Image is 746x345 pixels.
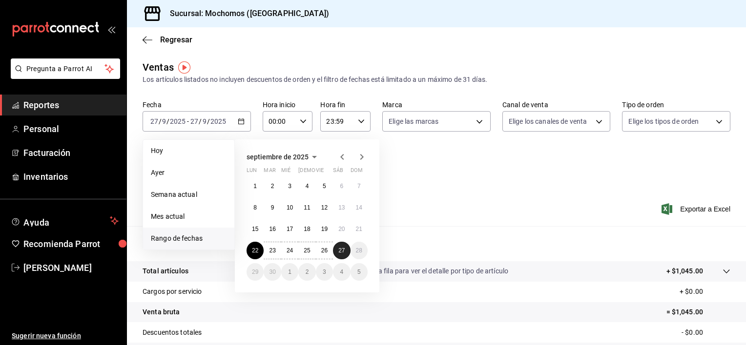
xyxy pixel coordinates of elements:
[252,247,258,254] abbr: 22 de septiembre de 2025
[351,242,368,259] button: 28 de septiembre de 2025
[247,220,264,238] button: 15 de septiembre de 2025
[304,247,310,254] abbr: 25 de septiembre de 2025
[338,226,345,232] abbr: 20 de septiembre de 2025
[26,64,105,74] span: Pregunta a Parrot AI
[287,226,293,232] abbr: 17 de septiembre de 2025
[321,247,328,254] abbr: 26 de septiembre de 2025
[316,242,333,259] button: 26 de septiembre de 2025
[340,268,343,275] abbr: 4 de octubre de 2025
[298,177,315,195] button: 4 de septiembre de 2025
[382,101,491,108] label: Marca
[333,199,350,216] button: 13 de septiembre de 2025
[199,117,202,125] span: /
[357,268,361,275] abbr: 5 de octubre de 2025
[151,146,227,156] span: Hoy
[151,190,227,200] span: Semana actual
[264,199,281,216] button: 9 de septiembre de 2025
[150,117,159,125] input: --
[247,177,264,195] button: 1 de septiembre de 2025
[682,327,730,338] p: - $0.00
[160,35,192,44] span: Regresar
[351,220,368,238] button: 21 de septiembre de 2025
[269,268,275,275] abbr: 30 de septiembre de 2025
[271,204,274,211] abbr: 9 de septiembre de 2025
[288,183,291,190] abbr: 3 de septiembre de 2025
[23,261,119,274] span: [PERSON_NAME]
[338,204,345,211] abbr: 13 de septiembre de 2025
[143,101,251,108] label: Fecha
[298,167,356,177] abbr: jueves
[316,167,324,177] abbr: viernes
[207,117,210,125] span: /
[680,287,730,297] p: + $0.00
[346,266,508,276] p: Da clic en la fila para ver el detalle por tipo de artículo
[107,25,115,33] button: open_drawer_menu
[321,204,328,211] abbr: 12 de septiembre de 2025
[264,220,281,238] button: 16 de septiembre de 2025
[143,75,730,85] div: Los artículos listados no incluyen descuentos de orden y el filtro de fechas está limitado a un m...
[247,167,257,177] abbr: lunes
[316,199,333,216] button: 12 de septiembre de 2025
[316,263,333,281] button: 3 de octubre de 2025
[298,220,315,238] button: 18 de septiembre de 2025
[356,247,362,254] abbr: 28 de septiembre de 2025
[151,168,227,178] span: Ayer
[287,204,293,211] abbr: 10 de septiembre de 2025
[202,117,207,125] input: --
[247,242,264,259] button: 22 de septiembre de 2025
[502,101,611,108] label: Canal de venta
[389,116,438,126] span: Elige las marcas
[316,177,333,195] button: 5 de septiembre de 2025
[288,268,291,275] abbr: 1 de octubre de 2025
[287,247,293,254] abbr: 24 de septiembre de 2025
[281,177,298,195] button: 3 de septiembre de 2025
[306,268,309,275] abbr: 2 de octubre de 2025
[663,203,730,215] button: Exportar a Excel
[306,183,309,190] abbr: 4 de septiembre de 2025
[151,211,227,222] span: Mes actual
[143,327,202,338] p: Descuentos totales
[143,35,192,44] button: Regresar
[333,177,350,195] button: 6 de septiembre de 2025
[252,268,258,275] abbr: 29 de septiembre de 2025
[178,61,190,74] img: Tooltip marker
[666,266,703,276] p: + $1,045.00
[263,101,313,108] label: Hora inicio
[356,226,362,232] abbr: 21 de septiembre de 2025
[23,98,119,112] span: Reportes
[356,204,362,211] abbr: 14 de septiembre de 2025
[143,266,188,276] p: Total artículos
[622,101,730,108] label: Tipo de orden
[166,117,169,125] span: /
[253,183,257,190] abbr: 1 de septiembre de 2025
[253,204,257,211] abbr: 8 de septiembre de 2025
[351,177,368,195] button: 7 de septiembre de 2025
[162,8,329,19] h3: Sucursal: Mochomos ([GEOGRAPHIC_DATA])
[23,215,106,227] span: Ayuda
[264,177,281,195] button: 2 de septiembre de 2025
[351,199,368,216] button: 14 de septiembre de 2025
[281,242,298,259] button: 24 de septiembre de 2025
[338,247,345,254] abbr: 27 de septiembre de 2025
[509,116,587,126] span: Elige los canales de venta
[247,151,320,163] button: septiembre de 2025
[162,117,166,125] input: --
[333,242,350,259] button: 27 de septiembre de 2025
[333,220,350,238] button: 20 de septiembre de 2025
[628,116,699,126] span: Elige los tipos de orden
[321,226,328,232] abbr: 19 de septiembre de 2025
[187,117,189,125] span: -
[298,199,315,216] button: 11 de septiembre de 2025
[264,167,275,177] abbr: martes
[320,101,371,108] label: Hora fin
[298,263,315,281] button: 2 de octubre de 2025
[143,307,180,317] p: Venta bruta
[23,146,119,159] span: Facturación
[143,287,202,297] p: Cargos por servicio
[281,167,290,177] abbr: miércoles
[333,263,350,281] button: 4 de octubre de 2025
[281,263,298,281] button: 1 de octubre de 2025
[264,242,281,259] button: 23 de septiembre de 2025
